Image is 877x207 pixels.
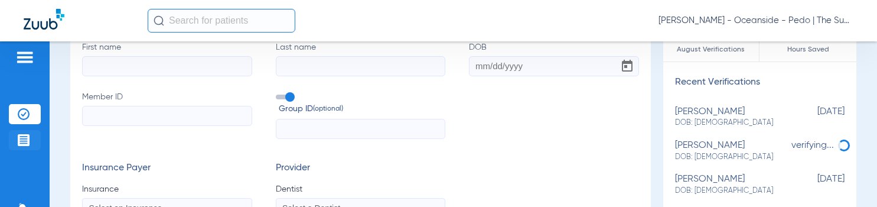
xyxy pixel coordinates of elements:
input: First name [82,56,252,76]
div: [PERSON_NAME] [675,140,786,162]
label: Member ID [82,91,252,140]
span: [PERSON_NAME] - Oceanside - Pedo | The Super Dentists [658,15,853,27]
div: [PERSON_NAME] [675,106,786,128]
label: DOB [469,41,639,76]
span: DOB: [DEMOGRAPHIC_DATA] [675,152,786,163]
span: [DATE] [785,174,845,196]
h3: Insurance Payer [82,163,252,174]
input: Search for patients [148,9,295,33]
label: Last name [276,41,446,76]
input: DOBOpen calendar [469,56,639,76]
h3: Recent Verifications [663,77,857,89]
span: Hours Saved [759,44,856,56]
span: [DATE] [785,106,845,128]
img: hamburger-icon [15,50,34,64]
span: verifying... [791,141,834,150]
span: DOB: [DEMOGRAPHIC_DATA] [675,118,786,128]
input: Last name [276,56,446,76]
label: First name [82,41,252,76]
div: [PERSON_NAME] [675,174,786,196]
h3: Provider [276,163,446,174]
img: Zuub Logo [24,9,64,30]
span: Insurance [82,183,252,195]
img: Search Icon [154,15,164,26]
span: Dentist [276,183,446,195]
input: Member ID [82,106,252,126]
span: August Verifications [663,44,759,56]
iframe: Chat Widget [818,150,877,207]
button: Open calendar [615,54,639,78]
span: DOB: [DEMOGRAPHIC_DATA] [675,186,786,196]
span: Group ID [279,103,446,115]
small: (optional) [313,103,343,115]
